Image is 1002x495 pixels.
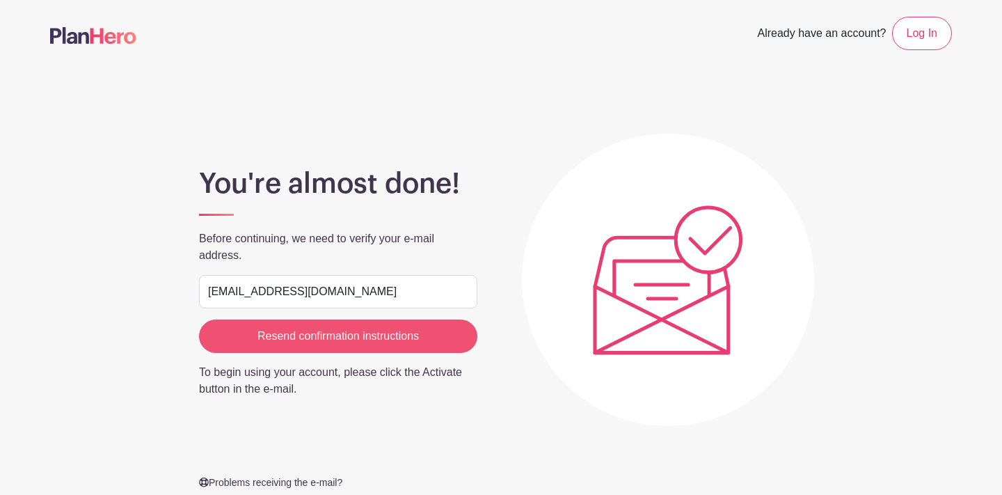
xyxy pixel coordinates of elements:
input: Resend confirmation instructions [199,320,477,353]
p: To begin using your account, please click the Activate button in the e-mail. [199,364,477,398]
img: Plic [593,205,743,355]
img: Help [199,477,209,487]
p: Problems receiving the e-mail? [191,476,486,490]
img: logo-507f7623f17ff9eddc593b1ce0a138ce2505c220e1c5a4e2b4648c50719b7d32.svg [50,27,136,44]
a: Log In [892,17,952,50]
p: Before continuing, we need to verify your e-mail address. [199,230,477,264]
span: Already have an account? [758,19,886,50]
h1: You're almost done! [199,167,477,201]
